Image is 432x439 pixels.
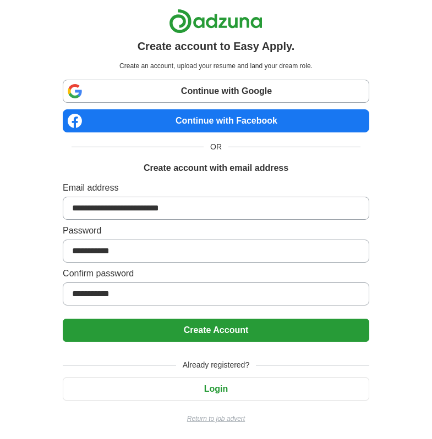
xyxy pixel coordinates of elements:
[138,38,295,54] h1: Create account to Easy Apply.
[63,224,369,237] label: Password
[144,162,288,175] h1: Create account with email address
[204,141,228,153] span: OR
[176,359,256,371] span: Already registered?
[63,109,369,132] a: Continue with Facebook
[63,80,369,103] a: Continue with Google
[63,377,369,401] button: Login
[63,384,369,393] a: Login
[169,9,263,34] img: Adzuna logo
[63,267,369,280] label: Confirm password
[63,319,369,342] button: Create Account
[63,414,369,424] a: Return to job advert
[65,61,367,71] p: Create an account, upload your resume and land your dream role.
[63,181,369,195] label: Email address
